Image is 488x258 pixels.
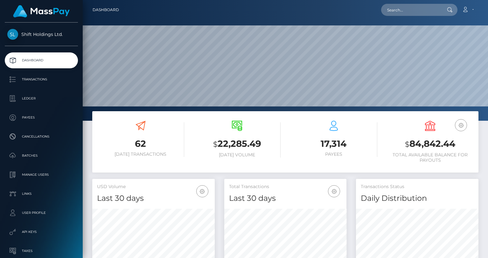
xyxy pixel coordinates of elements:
[5,31,78,37] span: Shift Holdings Ltd.
[361,193,474,204] h4: Daily Distribution
[7,132,75,141] p: Cancellations
[194,152,281,158] h6: [DATE] Volume
[5,71,78,87] a: Transactions
[93,3,119,17] a: Dashboard
[5,110,78,126] a: Payees
[290,152,377,157] h6: Payees
[7,170,75,180] p: Manage Users
[97,152,184,157] h6: [DATE] Transactions
[5,167,78,183] a: Manage Users
[97,138,184,150] h3: 62
[7,113,75,122] p: Payees
[7,246,75,256] p: Taxes
[5,129,78,145] a: Cancellations
[7,189,75,199] p: Links
[290,138,377,150] h3: 17,314
[229,193,342,204] h4: Last 30 days
[5,148,78,164] a: Batches
[381,4,441,16] input: Search...
[7,227,75,237] p: API Keys
[5,186,78,202] a: Links
[7,56,75,65] p: Dashboard
[97,184,210,190] h5: USD Volume
[5,224,78,240] a: API Keys
[13,5,70,17] img: MassPay Logo
[7,75,75,84] p: Transactions
[7,151,75,160] p: Batches
[7,208,75,218] p: User Profile
[7,29,18,40] img: Shift Holdings Ltd.
[405,140,409,149] small: $
[5,205,78,221] a: User Profile
[361,184,474,190] h5: Transactions Status
[387,138,474,151] h3: 84,842.44
[194,138,281,151] h3: 22,285.49
[229,184,342,190] h5: Total Transactions
[5,52,78,68] a: Dashboard
[213,140,218,149] small: $
[97,193,210,204] h4: Last 30 days
[7,94,75,103] p: Ledger
[387,152,474,163] h6: Total Available Balance for Payouts
[5,91,78,106] a: Ledger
